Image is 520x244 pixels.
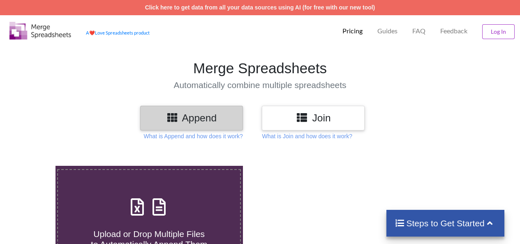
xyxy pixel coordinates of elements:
[9,22,71,40] img: Logo.png
[377,27,398,35] p: Guides
[146,112,237,124] h3: Append
[145,4,375,11] a: Click here to get data from all your data sources using AI (for free with our new tool)
[268,112,358,124] h3: Join
[440,28,467,34] span: Feedback
[144,132,243,140] p: What is Append and how does it work?
[262,132,352,140] p: What is Join and how does it work?
[412,27,425,35] p: FAQ
[395,218,496,228] h4: Steps to Get Started
[482,24,515,39] button: Log In
[86,30,150,35] a: AheartLove Spreadsheets product
[89,30,95,35] span: heart
[342,27,363,35] p: Pricing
